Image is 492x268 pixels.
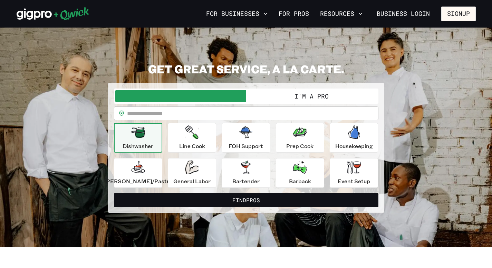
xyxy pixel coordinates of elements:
[246,90,377,102] button: I'm a Pro
[108,62,384,76] h2: GET GREAT SERVICE, A LA CARTE.
[330,158,378,188] button: Event Setup
[114,158,162,188] button: [PERSON_NAME]/Pastry
[441,7,476,21] button: Signup
[232,177,260,185] p: Bartender
[276,8,312,20] a: For Pros
[168,123,216,153] button: Line Cook
[338,177,370,185] p: Event Setup
[335,142,373,150] p: Housekeeping
[104,177,172,185] p: [PERSON_NAME]/Pastry
[229,142,263,150] p: FOH Support
[276,158,324,188] button: Barback
[179,142,205,150] p: Line Cook
[330,123,378,153] button: Housekeeping
[173,177,211,185] p: General Labor
[123,142,153,150] p: Dishwasher
[168,158,216,188] button: General Labor
[114,123,162,153] button: Dishwasher
[222,158,270,188] button: Bartender
[115,90,246,102] button: I'm a Business
[203,8,270,20] button: For Businesses
[114,193,378,207] button: FindPros
[276,123,324,153] button: Prep Cook
[286,142,313,150] p: Prep Cook
[289,177,311,185] p: Barback
[371,7,436,21] a: Business Login
[317,8,365,20] button: Resources
[222,123,270,153] button: FOH Support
